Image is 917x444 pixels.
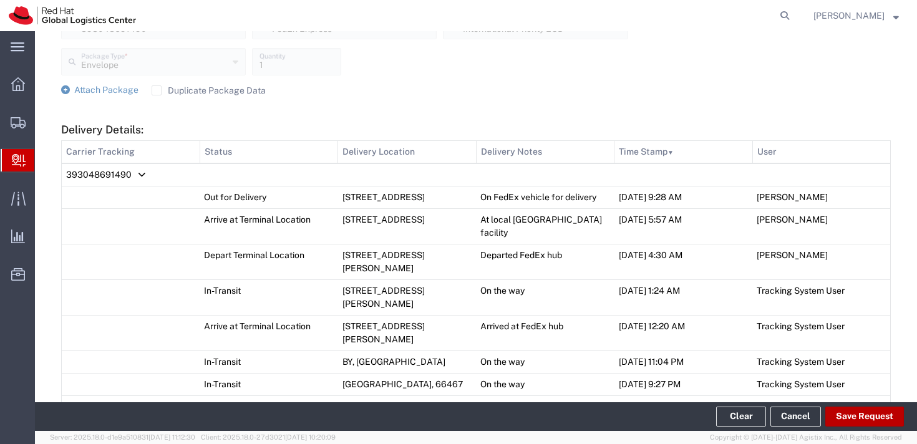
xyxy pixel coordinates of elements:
td: [GEOGRAPHIC_DATA], 66467 [338,373,477,395]
button: [PERSON_NAME] [813,8,900,23]
label: Duplicate Package Data [152,85,266,95]
td: [PERSON_NAME] [752,208,891,244]
td: [GEOGRAPHIC_DATA], 66467 [338,395,477,418]
td: Arrived at FedEx hub [476,315,614,350]
span: Attach Package [74,85,138,95]
td: At local [GEOGRAPHIC_DATA] facility [476,208,614,244]
td: Depart Terminal Location [200,244,338,279]
td: [DATE] 5:57 AM [614,208,753,244]
a: Cancel [770,407,821,427]
td: Out for Delivery [200,186,338,208]
td: On FedEx vehicle for delivery [476,186,614,208]
td: Tracking System User [752,350,891,373]
td: Tracking System User [752,279,891,315]
td: [DATE] 4:30 AM [614,244,753,279]
span: Server: 2025.18.0-d1e9a510831 [50,433,195,441]
td: Tracking System User [752,315,891,350]
td: Tracking System User [752,395,891,418]
td: [PERSON_NAME] [752,244,891,279]
td: [DATE] 5:25 PM [614,395,753,418]
td: Arrive at Terminal Location [200,208,338,244]
td: [PERSON_NAME] [752,186,891,208]
h5: Delivery Details: [61,123,891,136]
th: Time Stamp [614,140,753,163]
td: Tracking System User [752,373,891,395]
td: Left FedEx origin facility [476,395,614,418]
th: Delivery Notes [476,140,614,163]
th: Delivery Location [338,140,477,163]
td: On the way [476,279,614,315]
td: [STREET_ADDRESS][PERSON_NAME] [338,279,477,315]
th: User [752,140,891,163]
td: Depart Terminal Location [200,395,338,418]
span: [DATE] 11:12:30 [148,433,195,441]
td: In-Transit [200,279,338,315]
td: In-Transit [200,373,338,395]
td: [DATE] 12:20 AM [614,315,753,350]
th: Carrier Tracking [62,140,200,163]
td: BY, [GEOGRAPHIC_DATA] [338,350,477,373]
td: [DATE] 11:04 PM [614,350,753,373]
td: [STREET_ADDRESS] [338,208,477,244]
td: In-Transit [200,350,338,373]
td: On the way [476,373,614,395]
img: logo [9,6,136,25]
button: Clear [716,407,766,427]
td: Arrive at Terminal Location [200,315,338,350]
td: On the way [476,350,614,373]
th: Status [200,140,338,163]
td: [STREET_ADDRESS] [338,186,477,208]
td: [DATE] 9:28 AM [614,186,753,208]
span: Copyright © [DATE]-[DATE] Agistix Inc., All Rights Reserved [710,432,902,443]
td: [DATE] 1:24 AM [614,279,753,315]
button: Save Request [825,407,904,427]
span: Irene Tirozzi [813,9,885,22]
span: 393048691490 [66,170,132,180]
td: [DATE] 9:27 PM [614,373,753,395]
td: Departed FedEx hub [476,244,614,279]
td: [STREET_ADDRESS][PERSON_NAME] [338,244,477,279]
span: Client: 2025.18.0-27d3021 [201,433,336,441]
td: [STREET_ADDRESS][PERSON_NAME] [338,315,477,350]
span: [DATE] 10:20:09 [285,433,336,441]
